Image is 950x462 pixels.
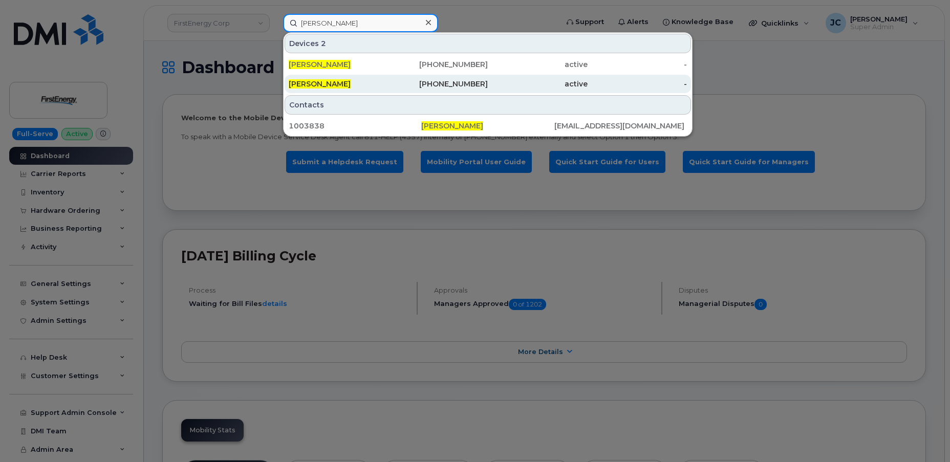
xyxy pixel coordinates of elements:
[554,121,687,131] div: [EMAIL_ADDRESS][DOMAIN_NAME]
[321,38,326,49] span: 2
[285,117,691,135] a: 1003838[PERSON_NAME][EMAIL_ADDRESS][DOMAIN_NAME]
[285,95,691,115] div: Contacts
[388,59,488,70] div: [PHONE_NUMBER]
[388,79,488,89] div: [PHONE_NUMBER]
[285,75,691,93] a: [PERSON_NAME][PHONE_NUMBER]active-
[289,79,351,89] span: [PERSON_NAME]
[289,60,351,69] span: [PERSON_NAME]
[289,121,421,131] div: 1003838
[488,79,588,89] div: active
[588,79,687,89] div: -
[588,59,687,70] div: -
[905,417,942,454] iframe: Messenger Launcher
[285,34,691,53] div: Devices
[285,55,691,74] a: [PERSON_NAME][PHONE_NUMBER]active-
[421,121,483,130] span: [PERSON_NAME]
[488,59,588,70] div: active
